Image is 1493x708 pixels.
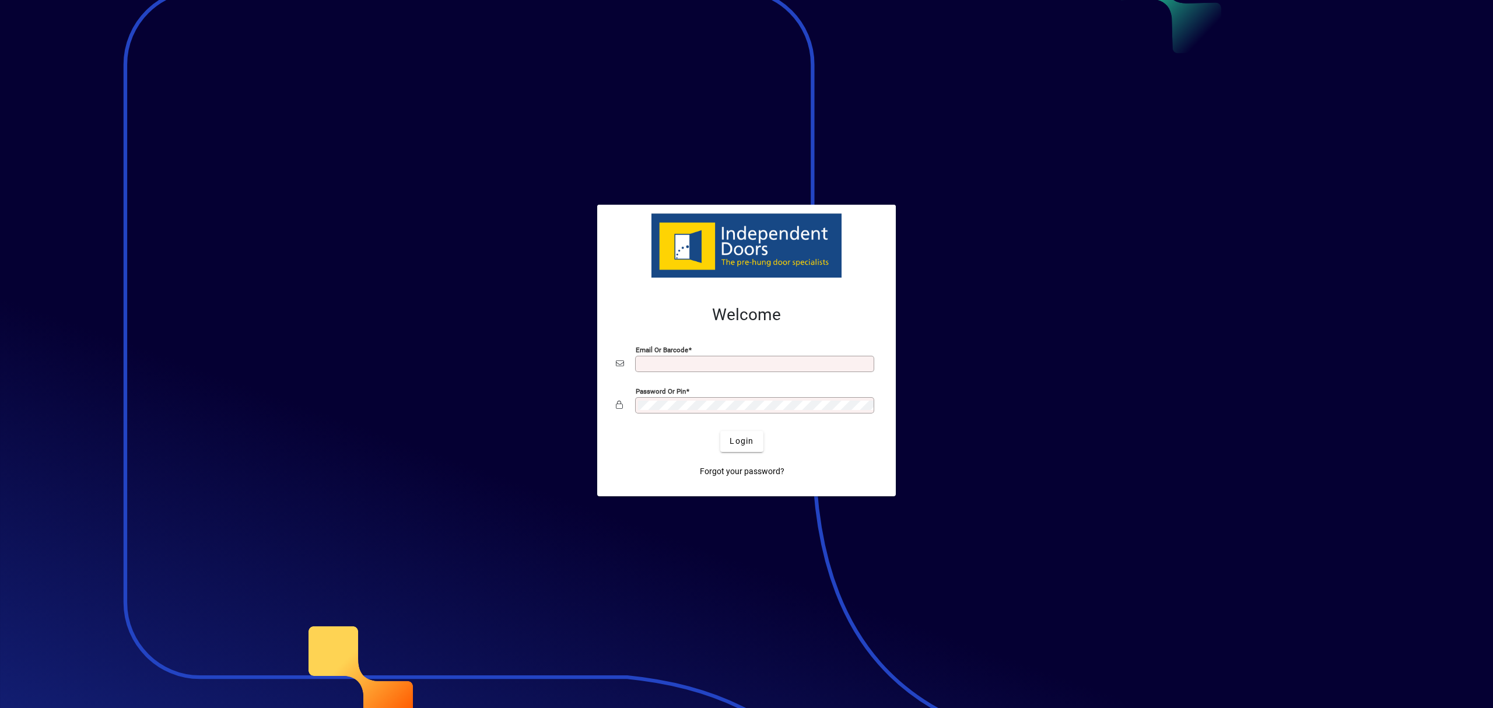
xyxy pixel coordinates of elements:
mat-label: Email or Barcode [636,345,688,353]
button: Login [720,431,763,452]
mat-label: Password or Pin [636,387,686,395]
span: Login [730,435,753,447]
a: Forgot your password? [695,461,789,482]
h2: Welcome [616,305,877,325]
span: Forgot your password? [700,465,784,478]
